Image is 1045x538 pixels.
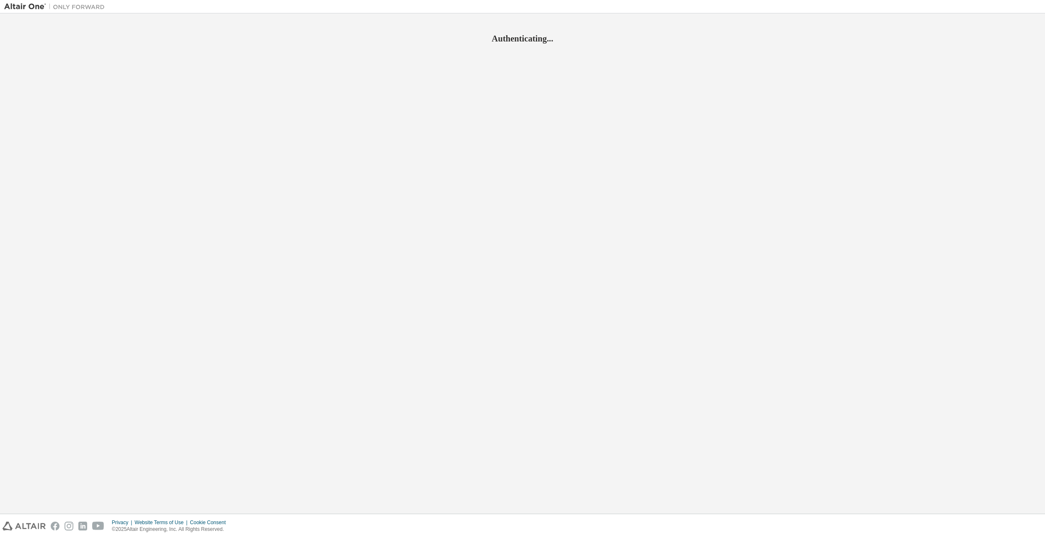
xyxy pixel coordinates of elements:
[112,519,135,526] div: Privacy
[92,522,104,530] img: youtube.svg
[135,519,190,526] div: Website Terms of Use
[78,522,87,530] img: linkedin.svg
[3,522,46,530] img: altair_logo.svg
[4,33,1041,44] h2: Authenticating...
[190,519,230,526] div: Cookie Consent
[112,526,231,533] p: © 2025 Altair Engineering, Inc. All Rights Reserved.
[65,522,73,530] img: instagram.svg
[4,3,109,11] img: Altair One
[51,522,59,530] img: facebook.svg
